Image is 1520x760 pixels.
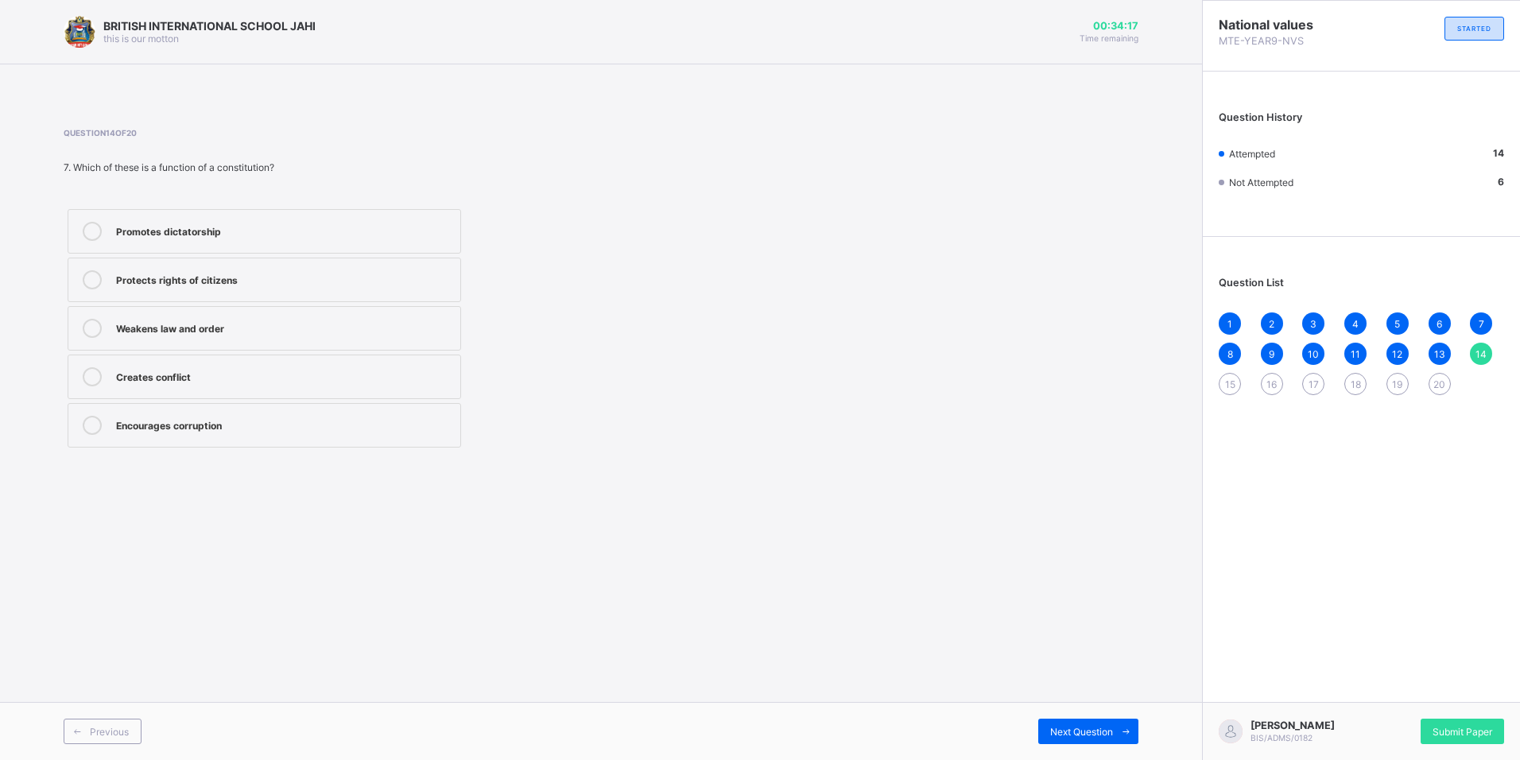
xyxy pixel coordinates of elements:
span: 00:34:17 [1080,20,1138,32]
span: Previous [90,726,129,738]
span: 6 [1437,318,1442,330]
span: 18 [1351,378,1361,390]
span: 13 [1434,348,1445,360]
span: BIS/ADMS/0182 [1251,733,1313,743]
div: Encourages corruption [116,416,452,432]
span: Submit Paper [1433,726,1492,738]
span: National values [1219,17,1362,33]
span: Question History [1219,111,1302,123]
span: 15 [1225,378,1235,390]
span: 1 [1227,318,1232,330]
span: 20 [1433,378,1445,390]
span: this is our motton [103,33,179,45]
span: 9 [1269,348,1274,360]
span: 17 [1309,378,1319,390]
div: Creates conflict [116,367,452,383]
div: 7. Which of these is a function of a constitution? [64,161,733,173]
span: BRITISH INTERNATIONAL SCHOOL JAHI [103,19,316,33]
span: Question List [1219,277,1284,289]
span: 16 [1266,378,1277,390]
span: 11 [1351,348,1360,360]
span: STARTED [1457,25,1491,33]
div: Protects rights of citizens [116,270,452,286]
span: 8 [1227,348,1233,360]
b: 6 [1498,176,1504,188]
span: 14 [1475,348,1487,360]
span: 3 [1310,318,1316,330]
span: 10 [1308,348,1319,360]
span: 12 [1392,348,1402,360]
div: Weakens law and order [116,319,452,335]
span: Not Attempted [1229,176,1293,188]
b: 14 [1493,147,1504,159]
span: Time remaining [1080,33,1138,43]
span: 2 [1269,318,1274,330]
span: MTE-YEAR9-NVS [1219,35,1362,47]
span: 4 [1352,318,1359,330]
span: [PERSON_NAME] [1251,719,1335,731]
span: Attempted [1229,148,1275,160]
span: Question 14 of 20 [64,128,733,138]
span: 5 [1394,318,1400,330]
span: Next Question [1050,726,1113,738]
div: Promotes dictatorship [116,222,452,238]
span: 7 [1479,318,1484,330]
span: 19 [1392,378,1402,390]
